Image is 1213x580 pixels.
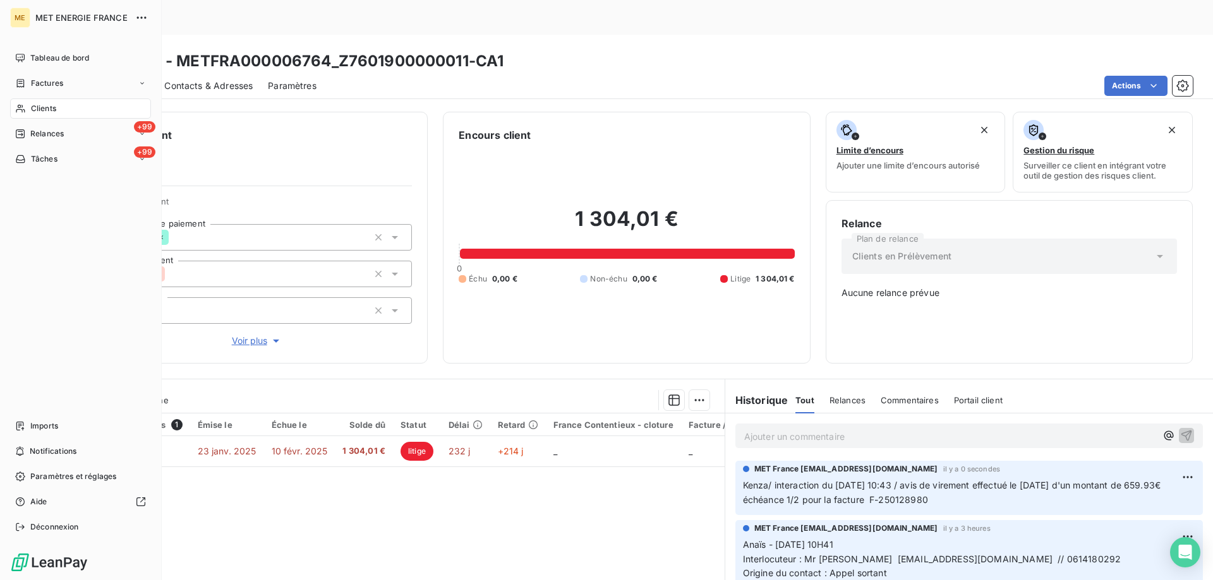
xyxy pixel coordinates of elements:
[76,127,412,143] h6: Informations client
[590,273,627,285] span: Non-échu
[401,442,433,461] span: litige
[743,567,887,578] span: Origine du contact : Appel sortant
[881,395,939,405] span: Commentaires
[30,52,89,64] span: Tableau de bord
[111,50,504,73] h3: BATTE - METFRA000006764_Z7601900000011-CA1
[30,446,76,457] span: Notifications
[171,419,183,430] span: 1
[689,420,775,430] div: Facture / Echéancier
[943,465,1001,473] span: il y a 0 secondes
[826,112,1006,192] button: Limite d’encoursAjouter une limite d’encours autorisé
[165,268,175,280] input: Ajouter une valeur
[743,553,1121,564] span: Interlocuteur : Mr [PERSON_NAME] [EMAIL_ADDRESS][DOMAIN_NAME] // 0614180292
[342,445,385,458] span: 1 304,01 €
[30,496,47,507] span: Aide
[836,145,903,155] span: Limite d’encours
[852,250,951,263] span: Clients en Prélèvement
[198,420,256,430] div: Émise le
[830,395,866,405] span: Relances
[342,420,385,430] div: Solde dû
[943,524,991,532] span: il y a 3 heures
[134,146,155,158] span: +99
[449,446,471,456] span: 232 j
[754,523,938,534] span: MET France [EMAIL_ADDRESS][DOMAIN_NAME]
[102,196,412,214] span: Propriétés Client
[268,80,317,92] span: Paramètres
[459,127,531,143] h6: Encours client
[754,463,938,475] span: MET France [EMAIL_ADDRESS][DOMAIN_NAME]
[954,395,1003,405] span: Portail client
[842,216,1177,231] h6: Relance
[10,552,88,572] img: Logo LeanPay
[725,393,788,408] h6: Historique
[10,492,151,512] a: Aide
[31,153,57,165] span: Tâches
[498,446,524,456] span: +214 j
[401,420,433,430] div: Statut
[795,395,814,405] span: Tout
[689,446,692,456] span: _
[1170,537,1200,567] div: Open Intercom Messenger
[743,480,1164,505] span: Kenza/ interaction du [DATE] 10:43 / avis de virement effectué le [DATE] d'un montant de 659.93€ ...
[30,521,79,533] span: Déconnexion
[30,128,64,139] span: Relances
[30,471,116,482] span: Paramètres et réglages
[632,273,658,285] span: 0,00 €
[459,206,794,244] h2: 1 304,01 €
[169,232,179,243] input: Ajouter une valeur
[232,334,282,347] span: Voir plus
[1023,145,1094,155] span: Gestion du risque
[1013,112,1193,192] button: Gestion du risqueSurveiller ce client en intégrant votre outil de gestion des risques client.
[31,78,63,89] span: Factures
[836,160,980,170] span: Ajouter une limite d’encours autorisé
[498,420,538,430] div: Retard
[272,446,328,456] span: 10 févr. 2025
[1104,76,1168,96] button: Actions
[730,273,751,285] span: Litige
[469,273,487,285] span: Échu
[31,103,56,114] span: Clients
[198,446,256,456] span: 23 janv. 2025
[1023,160,1182,181] span: Surveiller ce client en intégrant votre outil de gestion des risques client.
[272,420,328,430] div: Échue le
[553,420,673,430] div: France Contentieux - cloture
[134,121,155,133] span: +99
[743,539,833,550] span: Anaïs - [DATE] 10H41
[102,334,412,348] button: Voir plus
[492,273,517,285] span: 0,00 €
[449,420,483,430] div: Délai
[164,80,253,92] span: Contacts & Adresses
[30,420,58,432] span: Imports
[553,446,557,456] span: _
[756,273,795,285] span: 1 304,01 €
[457,263,462,273] span: 0
[842,287,1177,299] span: Aucune relance prévue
